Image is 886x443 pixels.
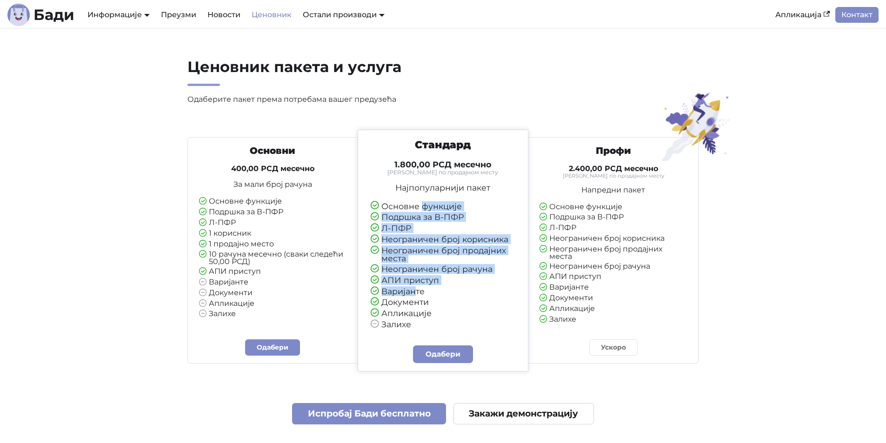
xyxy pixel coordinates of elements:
[453,403,594,425] a: Закажи демонстрацију
[199,198,346,206] li: Основне функције
[371,287,516,296] li: Варијанте
[33,7,74,22] b: Бади
[199,145,346,157] h3: Основни
[540,173,687,179] small: [PERSON_NAME] по продајном месту
[770,7,835,23] a: Апликација
[187,58,531,86] h2: Ценовник пакета и услуга
[540,284,687,292] li: Варијанте
[540,263,687,271] li: Неограничен број рачуна
[199,240,346,249] li: 1 продајно место
[187,93,531,106] p: Одаберите пакет према потребама вашег предузећа
[413,345,473,363] a: Одабери
[540,316,687,324] li: Залихе
[155,7,202,23] a: Преузми
[199,268,346,276] li: АПИ приступ
[371,213,516,222] li: Подршка за В-ПФР
[199,310,346,318] li: Залихе
[199,181,346,188] p: За мали број рачуна
[540,145,687,157] h3: Профи
[371,202,516,211] li: Основне функције
[371,170,516,175] small: [PERSON_NAME] по продајном месту
[7,4,30,26] img: Лого
[371,276,516,285] li: АПИ приступ
[371,309,516,318] li: Апликације
[246,7,297,23] a: Ценовник
[371,235,516,244] li: Неограничен број корисника
[540,305,687,313] li: Апликације
[371,139,516,152] h3: Стандард
[199,289,346,298] li: Документи
[540,273,687,281] li: АПИ приступ
[199,208,346,217] li: Подршка за В-ПФР
[199,278,346,287] li: Варијанте
[245,339,300,356] a: Одабери
[371,265,516,274] li: Неограничен број рачуна
[540,224,687,232] li: Л-ПФР
[7,4,74,26] a: ЛогоБади
[199,164,346,173] h4: 400,00 РСД месечно
[540,235,687,243] li: Неограничен број корисника
[371,320,516,329] li: Залихе
[835,7,879,23] a: Контакт
[303,10,385,19] a: Остали производи
[199,300,346,308] li: Апликације
[199,230,346,238] li: 1 корисник
[371,159,516,170] h4: 1.800,00 РСД месечно
[540,213,687,222] li: Подршка за В-ПФР
[371,184,516,192] p: Најпопуларнији пакет
[202,7,246,23] a: Новости
[540,245,687,260] li: Неограничен број продајних места
[199,251,346,265] li: 10 рачуна месечно (сваки следећи 50,00 РСД)
[540,294,687,303] li: Документи
[87,10,150,19] a: Информације
[292,403,446,425] a: Испробај Бади бесплатно
[656,92,736,162] img: Ценовник пакета и услуга
[199,219,346,227] li: Л-ПФР
[371,246,516,263] li: Неограничен број продајних места
[540,164,687,173] h4: 2.400,00 РСД месечно
[540,203,687,212] li: Основне функције
[371,298,516,307] li: Документи
[540,186,687,194] p: Напредни пакет
[371,224,516,233] li: Л-ПФР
